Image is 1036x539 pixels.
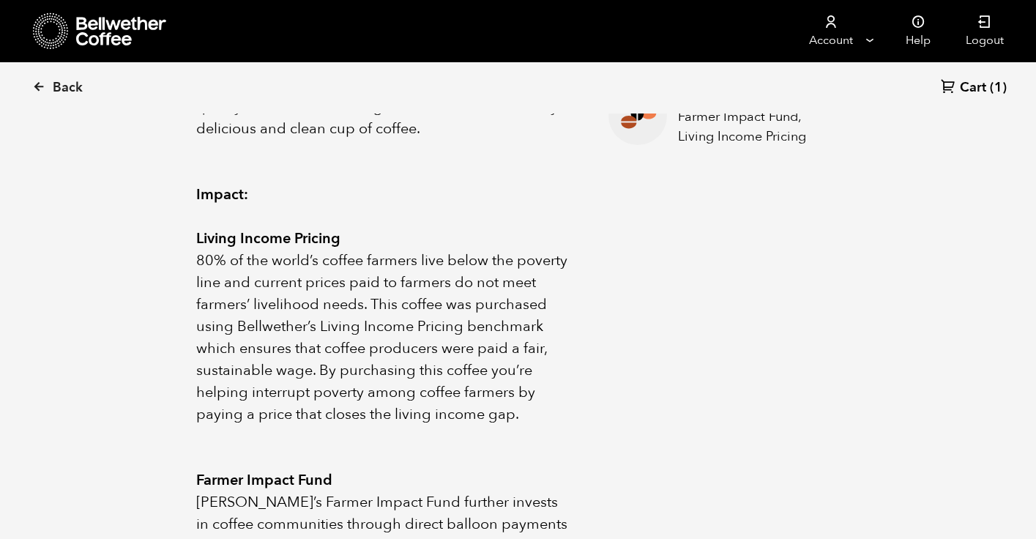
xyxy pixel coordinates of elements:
p: 80% of the world’s coffee farmers live below the poverty line and current prices paid to farmers ... [196,250,572,425]
p: Farmer Impact Fund, Living Income Pricing [678,107,818,146]
strong: Impact: [196,185,248,204]
span: Cart [960,79,986,97]
strong: Living Income Pricing [196,228,340,248]
span: (1) [990,79,1007,97]
a: Cart (1) [941,78,1007,98]
span: Back [53,79,83,97]
strong: Farmer Impact Fund [196,470,332,490]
